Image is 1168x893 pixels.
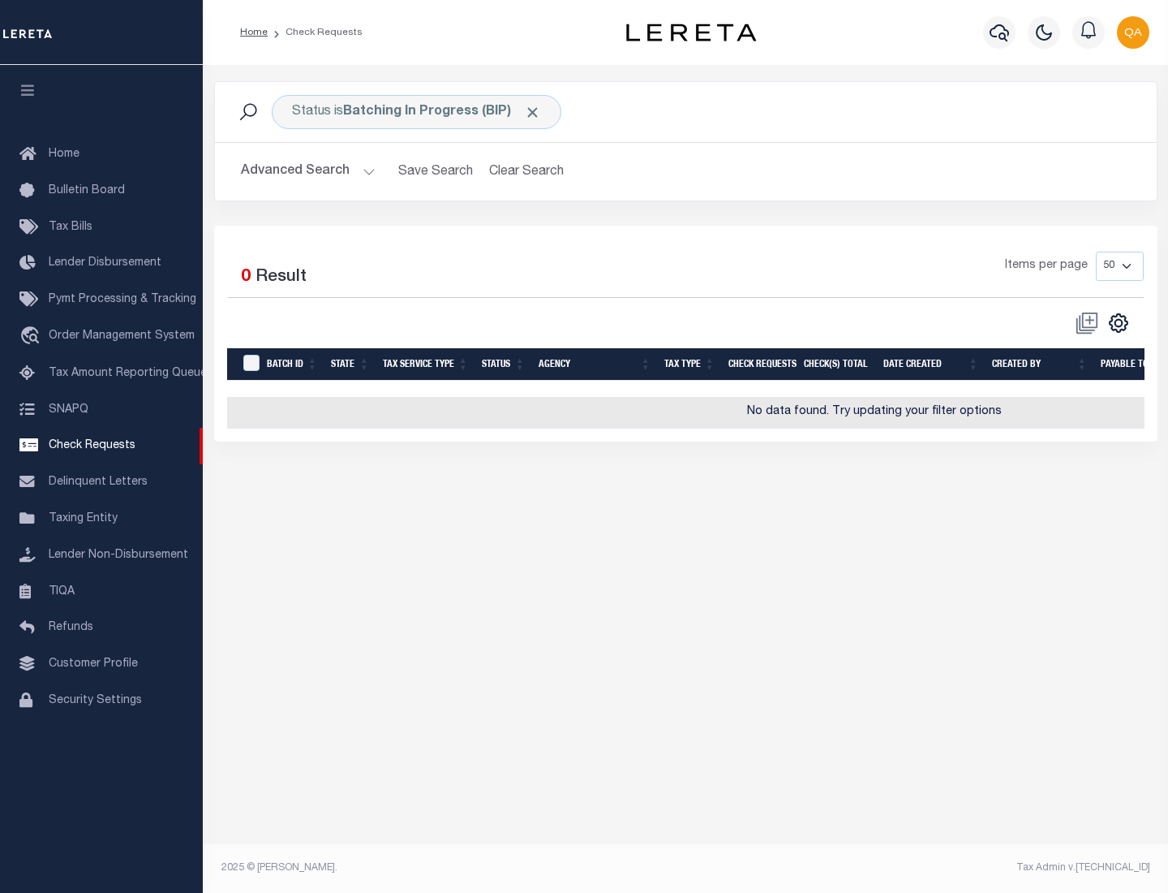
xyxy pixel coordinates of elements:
a: Home [240,28,268,37]
th: Status: activate to sort column ascending [475,348,532,382]
th: Tax Type: activate to sort column ascending [658,348,722,382]
th: Check(s) Total [797,348,877,382]
span: Items per page [1005,257,1088,275]
span: Taxing Entity [49,513,118,524]
th: Tax Service Type: activate to sort column ascending [376,348,475,382]
span: Security Settings [49,695,142,706]
th: Batch Id: activate to sort column ascending [260,348,324,382]
span: TIQA [49,585,75,597]
th: Date Created: activate to sort column ascending [877,348,985,382]
th: Created By: activate to sort column ascending [985,348,1094,382]
div: Tax Admin v.[TECHNICAL_ID] [698,861,1150,875]
span: Bulletin Board [49,185,125,196]
th: Agency: activate to sort column ascending [532,348,658,382]
label: Result [255,265,307,291]
span: Delinquent Letters [49,477,148,488]
div: Status is [272,95,561,129]
li: Check Requests [268,25,363,40]
span: Check Requests [49,440,135,451]
span: Tax Bills [49,222,92,233]
span: SNAPQ [49,403,88,415]
i: travel_explore [19,326,45,347]
img: svg+xml;base64,PHN2ZyB4bWxucz0iaHR0cDovL3d3dy53My5vcmcvMjAwMC9zdmciIHBvaW50ZXItZXZlbnRzPSJub25lIi... [1117,16,1149,49]
span: Lender Disbursement [49,257,161,269]
img: logo-dark.svg [626,24,756,41]
button: Advanced Search [241,156,376,188]
span: Lender Non-Disbursement [49,550,188,561]
b: Batching In Progress (BIP) [343,106,541,119]
span: Home [49,149,79,160]
button: Save Search [389,156,483,188]
span: Tax Amount Reporting Queue [49,368,207,379]
span: Customer Profile [49,658,138,670]
span: Click to Remove [524,104,541,121]
span: 0 [241,269,251,286]
span: Pymt Processing & Tracking [49,294,196,305]
span: Order Management System [49,330,195,342]
span: Refunds [49,622,93,633]
th: State: activate to sort column ascending [324,348,376,382]
th: Check Requests [722,348,797,382]
button: Clear Search [483,156,571,188]
div: 2025 © [PERSON_NAME]. [209,861,686,875]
